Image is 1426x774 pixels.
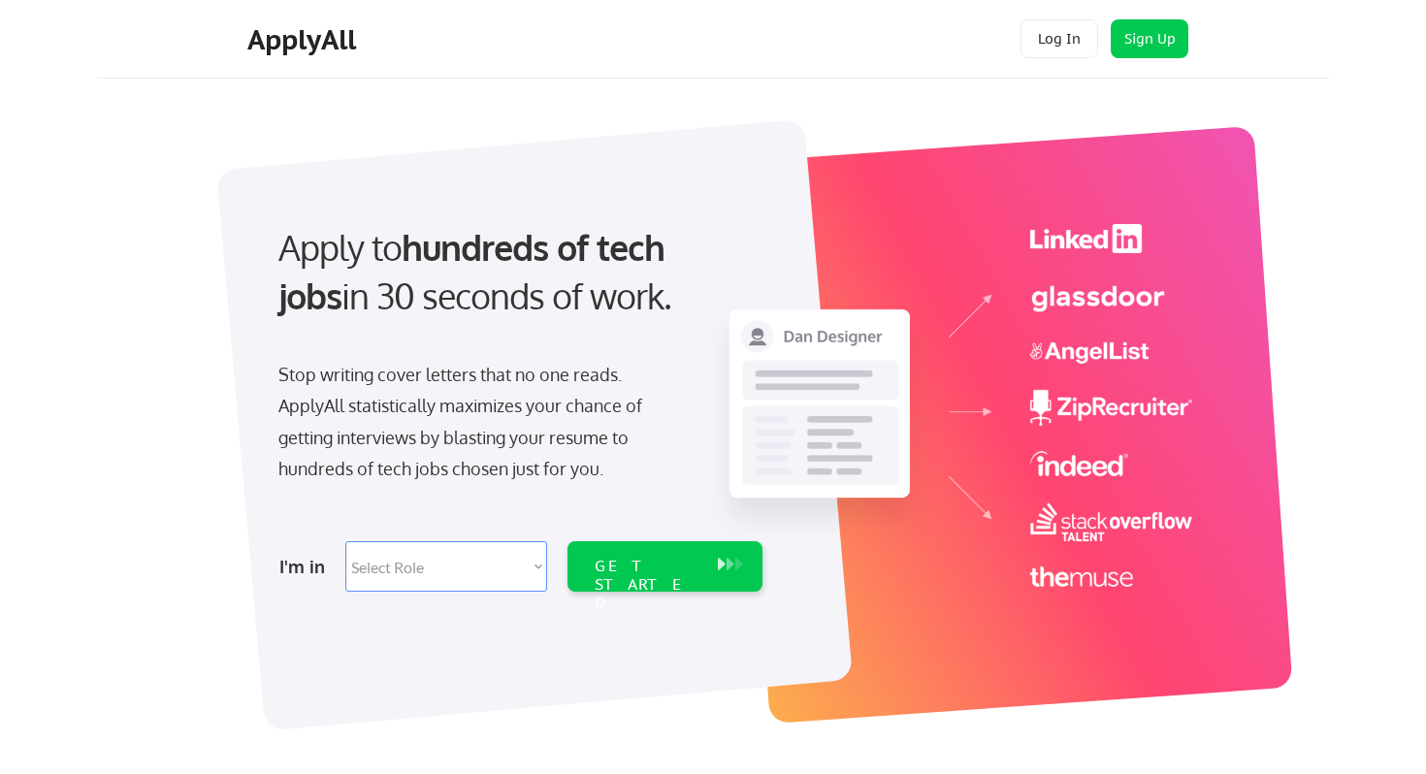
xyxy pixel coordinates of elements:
[279,551,334,582] div: I'm in
[278,225,673,317] strong: hundreds of tech jobs
[1021,19,1098,58] button: Log In
[1111,19,1188,58] button: Sign Up
[278,359,677,485] div: Stop writing cover letters that no one reads. ApplyAll statistically maximizes your chance of get...
[595,557,698,613] div: GET STARTED
[278,223,755,321] div: Apply to in 30 seconds of work.
[247,23,362,56] div: ApplyAll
